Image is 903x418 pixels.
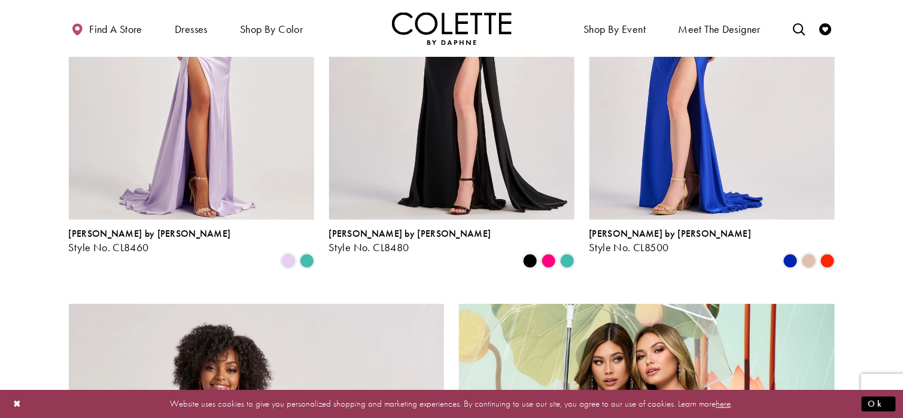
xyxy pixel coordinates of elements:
a: Visit Home Page [392,12,512,45]
a: Toggle search [790,12,808,45]
button: Close Dialog [7,393,28,414]
div: Colette by Daphne Style No. CL8480 [329,228,491,254]
i: Black [523,254,537,268]
a: here [716,398,731,410]
span: Dresses [172,12,211,45]
span: Shop By Event [580,12,649,45]
button: Submit Dialog [862,396,896,411]
i: Royal Blue [783,254,798,268]
span: Shop By Event [583,23,646,35]
span: Dresses [175,23,208,35]
span: Style No. CL8460 [69,240,149,254]
i: Scarlet [820,254,835,268]
a: Check Wishlist [816,12,834,45]
span: [PERSON_NAME] by [PERSON_NAME] [329,227,491,240]
a: Meet the designer [676,12,764,45]
i: Turquoise [300,254,314,268]
span: Meet the designer [679,23,761,35]
span: Style No. CL8500 [589,240,669,254]
span: Shop by color [240,23,303,35]
span: [PERSON_NAME] by [PERSON_NAME] [589,227,752,240]
i: Turquoise [560,254,574,268]
i: Lilac [281,254,296,268]
img: Colette by Daphne [392,12,512,45]
span: Style No. CL8480 [329,240,409,254]
i: Champagne [802,254,816,268]
span: Find a store [89,23,142,35]
span: [PERSON_NAME] by [PERSON_NAME] [69,227,231,240]
span: Shop by color [237,12,306,45]
p: Website uses cookies to give you personalized shopping and marketing experiences. By continuing t... [86,396,817,412]
div: Colette by Daphne Style No. CL8500 [589,228,752,254]
div: Colette by Daphne Style No. CL8460 [69,228,231,254]
a: Find a store [69,12,145,45]
i: Hot Pink [542,254,556,268]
